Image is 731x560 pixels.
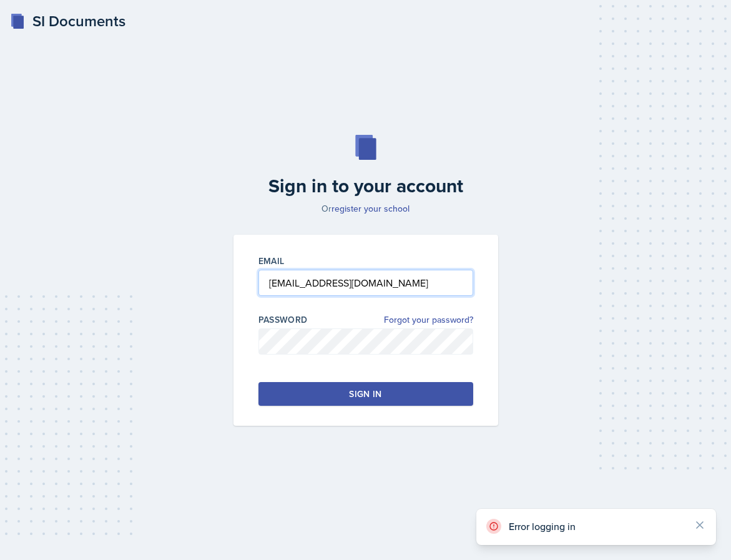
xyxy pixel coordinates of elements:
[226,202,506,215] p: Or
[258,270,473,296] input: Email
[258,382,473,406] button: Sign in
[10,10,125,32] a: SI Documents
[258,255,285,267] label: Email
[258,313,308,326] label: Password
[349,388,381,400] div: Sign in
[384,313,473,327] a: Forgot your password?
[226,175,506,197] h2: Sign in to your account
[331,202,410,215] a: register your school
[509,520,684,533] p: Error logging in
